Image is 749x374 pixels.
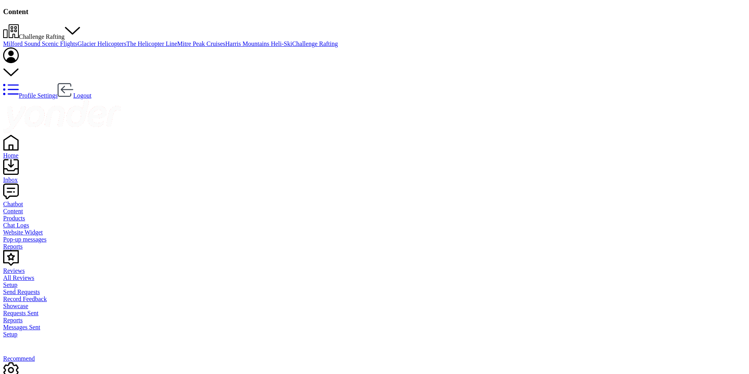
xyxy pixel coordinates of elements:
a: Chat Logs [3,222,746,229]
a: Pop-up messages [3,236,746,243]
a: Website Widget [3,229,746,236]
a: Reviews [3,260,746,274]
a: Chatbot [3,194,746,208]
a: Record Feedback [3,296,746,303]
a: The Helicopter Line [127,40,177,47]
a: Profile Settings [3,92,58,99]
a: Logout [58,92,91,99]
span: Challenge Rafting [19,33,65,40]
a: Reports [3,243,746,250]
div: Inbox [3,176,746,183]
a: Products [3,215,746,222]
a: Mitre Peak Cruises [177,40,225,47]
div: Recommend [3,355,746,362]
a: Content [3,208,746,215]
a: Harris Mountains Heli-Ski [225,40,292,47]
a: Challenge Rafting [292,40,338,47]
a: Setup [3,281,746,289]
a: Messages Sent [3,324,746,331]
a: Home [3,145,746,159]
a: Glacier Helicopters [78,40,127,47]
a: Send Requests [3,289,746,296]
a: Setup [3,331,746,338]
a: Milford Sound Scenic Flights [3,40,78,47]
div: Home [3,152,746,159]
a: Requests Sent [3,310,746,317]
a: All Reviews [3,274,746,281]
a: Inbox [3,169,746,183]
a: Recommend [3,348,746,362]
a: Reports [3,317,746,324]
div: Reviews [3,267,746,274]
a: Showcase [3,303,746,310]
h3: Content [3,7,746,16]
div: Chatbot [3,201,746,208]
img: yonder-white-logo.png [3,99,121,133]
